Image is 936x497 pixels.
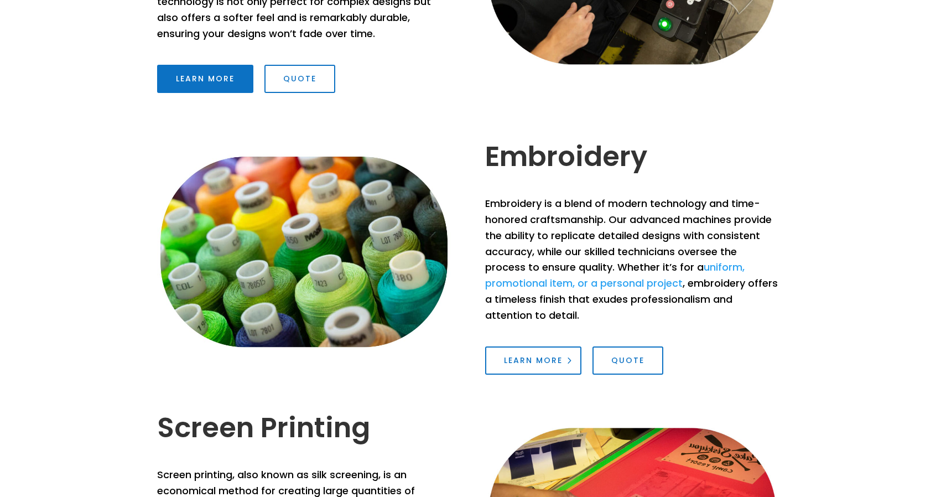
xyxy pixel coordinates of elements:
a: Learn More [157,65,253,94]
a: Quote [592,346,663,375]
p: Embroidery is a blend of modern technology and time-honored craftsmanship. Our advanced machines ... [485,196,779,323]
h2: Screen Printing [157,411,451,450]
a: Quote [264,65,335,94]
a: Learn More [485,346,581,375]
h2: Embroidery [485,140,779,179]
img: embroideryv2 [157,154,451,350]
